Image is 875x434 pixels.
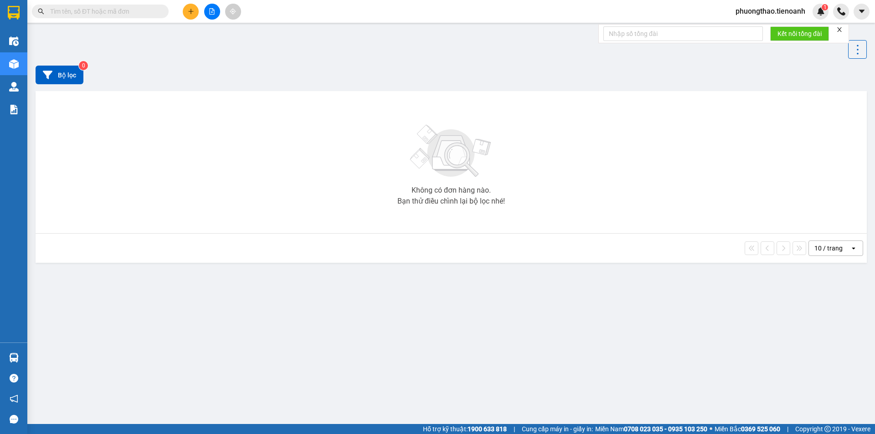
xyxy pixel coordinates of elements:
input: Nhập số tổng đài [603,26,763,41]
span: search [38,8,44,15]
span: close [836,26,843,33]
img: warehouse-icon [9,59,19,69]
span: message [10,415,18,424]
span: copyright [824,426,831,432]
span: Hỗ trợ kỹ thuật: [423,424,507,434]
img: icon-new-feature [817,7,825,15]
img: warehouse-icon [9,353,19,363]
img: warehouse-icon [9,82,19,92]
img: solution-icon [9,105,19,114]
div: Bạn thử điều chỉnh lại bộ lọc nhé! [397,198,505,205]
span: ⚪️ [710,427,712,431]
span: phuongthao.tienoanh [728,5,813,17]
span: Kết nối tổng đài [777,29,822,39]
button: plus [183,4,199,20]
span: Miền Bắc [715,424,780,434]
button: aim [225,4,241,20]
svg: open [850,245,857,252]
input: Tìm tên, số ĐT hoặc mã đơn [50,6,158,16]
span: notification [10,394,18,403]
div: Không có đơn hàng nào. [412,187,491,194]
div: 10 / trang [814,244,843,253]
span: Miền Nam [595,424,707,434]
span: plus [188,8,194,15]
span: aim [230,8,236,15]
sup: 1 [822,4,828,10]
strong: 1900 633 818 [468,425,507,433]
img: phone-icon [837,7,845,15]
span: | [514,424,515,434]
button: Kết nối tổng đài [770,26,829,41]
span: 1 [823,4,826,10]
img: svg+xml;base64,PHN2ZyBjbGFzcz0ibGlzdC1wbHVnX19zdmciIHhtbG5zPSJodHRwOi8vd3d3LnczLm9yZy8yMDAwL3N2Zy... [406,119,497,183]
button: caret-down [854,4,870,20]
strong: 0369 525 060 [741,425,780,433]
sup: 0 [79,61,88,70]
span: Cung cấp máy in - giấy in: [522,424,593,434]
button: file-add [204,4,220,20]
strong: 0708 023 035 - 0935 103 250 [624,425,707,433]
img: warehouse-icon [9,36,19,46]
button: Bộ lọc [36,66,83,84]
span: file-add [209,8,215,15]
span: | [787,424,788,434]
img: logo-vxr [8,6,20,20]
span: caret-down [858,7,866,15]
span: question-circle [10,374,18,383]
